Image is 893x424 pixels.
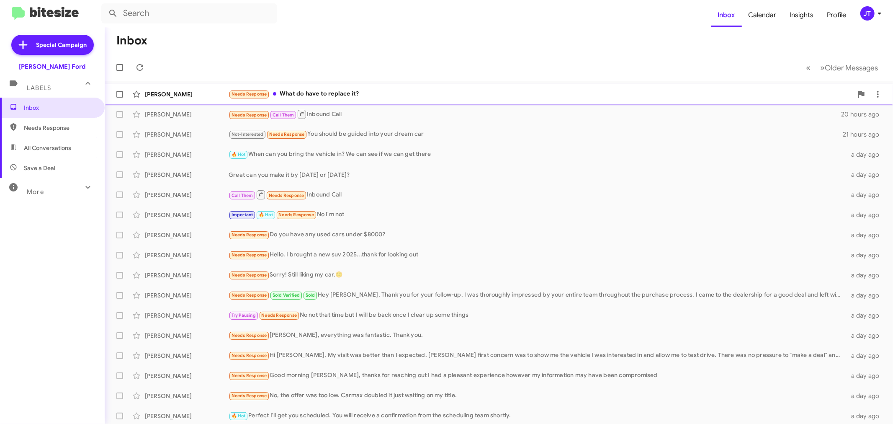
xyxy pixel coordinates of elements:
[19,62,86,71] div: [PERSON_NAME] Ford
[806,62,811,73] span: «
[815,59,883,76] button: Next
[845,171,886,179] div: a day ago
[229,371,845,380] div: Good morning [PERSON_NAME], thanks for reaching out I had a pleasant experience however my inform...
[783,3,821,27] a: Insights
[845,412,886,420] div: a day ago
[116,34,147,47] h1: Inbox
[229,331,845,340] div: [PERSON_NAME], everything was fantastic. Thank you.
[232,232,267,238] span: Needs Response
[845,331,886,340] div: a day ago
[145,291,229,300] div: [PERSON_NAME]
[232,333,267,338] span: Needs Response
[24,144,71,152] span: All Conversations
[229,89,853,99] div: What do have to replace it?
[229,150,845,159] div: When can you bring the vehicle in? We can see if we can get there
[145,412,229,420] div: [PERSON_NAME]
[36,41,87,49] span: Special Campaign
[145,372,229,380] div: [PERSON_NAME]
[259,212,273,217] span: 🔥 Hot
[801,59,816,76] button: Previous
[145,352,229,360] div: [PERSON_NAME]
[232,353,267,358] span: Needs Response
[145,251,229,259] div: [PERSON_NAME]
[232,313,256,318] span: Try Pausing
[232,112,267,118] span: Needs Response
[711,3,742,27] a: Inbox
[232,292,267,298] span: Needs Response
[145,171,229,179] div: [PERSON_NAME]
[145,211,229,219] div: [PERSON_NAME]
[229,351,845,360] div: Hi [PERSON_NAME], My visit was better than I expected. [PERSON_NAME] first concern was to show me...
[845,392,886,400] div: a day ago
[232,272,267,278] span: Needs Response
[261,313,297,318] span: Needs Response
[229,210,845,220] div: No I'm not
[742,3,783,27] a: Calendar
[845,231,886,239] div: a day ago
[845,271,886,279] div: a day ago
[24,164,55,172] span: Save a Deal
[232,212,253,217] span: Important
[232,91,267,97] span: Needs Response
[24,103,95,112] span: Inbox
[845,352,886,360] div: a day ago
[232,413,246,419] span: 🔥 Hot
[229,270,845,280] div: Sorry! Still liking my car.🙂
[860,6,875,21] div: JT
[232,152,246,157] span: 🔥 Hot
[24,124,95,132] span: Needs Response
[232,252,267,258] span: Needs Response
[229,290,845,300] div: Hey [PERSON_NAME], Thank you for your follow-up. I was thoroughly impressed by your entire team t...
[145,110,229,119] div: [PERSON_NAME]
[845,211,886,219] div: a day ago
[229,171,845,179] div: Great can you make it by [DATE] or [DATE]?
[306,292,315,298] span: Sold
[845,251,886,259] div: a day ago
[825,63,878,72] span: Older Messages
[229,411,845,421] div: Perfect I'll get you scheduled. You will receive a confirmation from the scheduling team shortly.
[229,230,845,240] div: Do you have any used cars under $8000?
[841,110,886,119] div: 20 hours ago
[801,59,883,76] nav: Page navigation example
[229,189,845,200] div: Inbound Call
[821,3,853,27] a: Profile
[145,90,229,98] div: [PERSON_NAME]
[853,6,884,21] button: JT
[27,84,51,92] span: Labels
[232,393,267,398] span: Needs Response
[11,35,94,55] a: Special Campaign
[273,112,294,118] span: Call Them
[845,191,886,199] div: a day ago
[145,311,229,320] div: [PERSON_NAME]
[232,132,264,137] span: Not-Interested
[145,271,229,279] div: [PERSON_NAME]
[101,3,277,23] input: Search
[845,291,886,300] div: a day ago
[229,109,841,119] div: Inbound Call
[145,331,229,340] div: [PERSON_NAME]
[845,311,886,320] div: a day ago
[229,129,843,139] div: You should be guided into your dream car
[278,212,314,217] span: Needs Response
[145,392,229,400] div: [PERSON_NAME]
[229,310,845,320] div: No not that time but I will be back once I clear up some things
[820,62,825,73] span: »
[273,292,300,298] span: Sold Verified
[229,391,845,401] div: No, the offer was too low. Carmax doubled it just waiting on my title.
[145,191,229,199] div: [PERSON_NAME]
[269,132,305,137] span: Needs Response
[27,188,44,196] span: More
[232,373,267,378] span: Needs Response
[145,130,229,139] div: [PERSON_NAME]
[145,231,229,239] div: [PERSON_NAME]
[145,150,229,159] div: [PERSON_NAME]
[229,250,845,260] div: Hello. I brought a new suv 2025...thank for looking out
[269,193,304,198] span: Needs Response
[843,130,886,139] div: 21 hours ago
[232,193,253,198] span: Call Them
[845,372,886,380] div: a day ago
